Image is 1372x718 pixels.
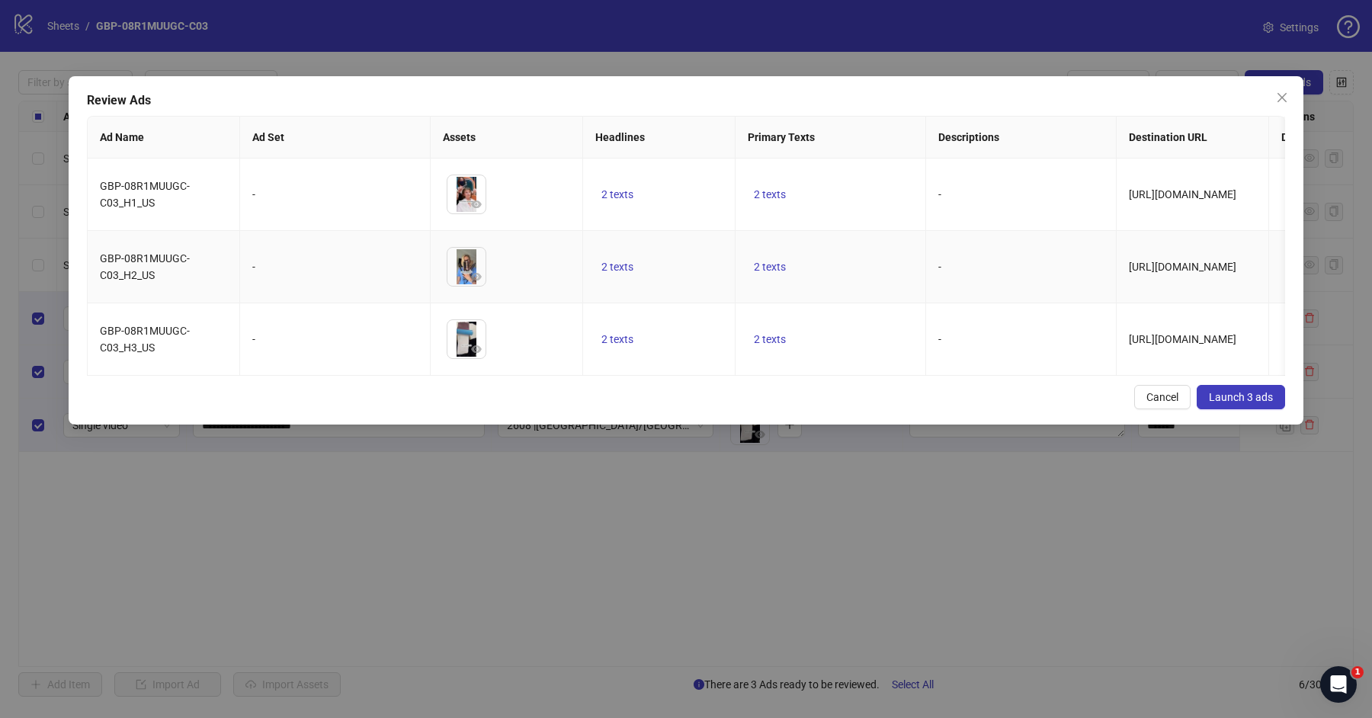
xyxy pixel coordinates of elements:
[240,117,431,159] th: Ad Set
[100,252,190,281] span: GBP-08R1MUUGC-C03_H2_US
[87,91,1285,110] div: Review Ads
[100,325,190,354] span: GBP-08R1MUUGC-C03_H3_US
[88,117,240,159] th: Ad Name
[1320,666,1357,703] iframe: Intercom live chat
[447,175,486,213] img: Asset 1
[1129,188,1236,200] span: [URL][DOMAIN_NAME]
[938,261,941,273] span: -
[1117,117,1269,159] th: Destination URL
[583,117,736,159] th: Headlines
[938,333,941,345] span: -
[1209,391,1273,403] span: Launch 3 ads
[595,258,640,276] button: 2 texts
[595,185,640,204] button: 2 texts
[471,271,482,282] span: eye
[447,320,486,358] img: Asset 1
[100,180,190,209] span: GBP-08R1MUUGC-C03_H1_US
[471,344,482,354] span: eye
[467,195,486,213] button: Preview
[754,188,786,200] span: 2 texts
[1270,85,1294,110] button: Close
[1351,666,1364,678] span: 1
[754,333,786,345] span: 2 texts
[252,258,418,275] div: -
[471,199,482,210] span: eye
[595,330,640,348] button: 2 texts
[736,117,926,159] th: Primary Texts
[748,258,792,276] button: 2 texts
[467,268,486,286] button: Preview
[1146,391,1178,403] span: Cancel
[1129,333,1236,345] span: [URL][DOMAIN_NAME]
[1129,261,1236,273] span: [URL][DOMAIN_NAME]
[252,186,418,203] div: -
[1276,91,1288,104] span: close
[447,248,486,286] img: Asset 1
[938,188,941,200] span: -
[601,333,633,345] span: 2 texts
[431,117,583,159] th: Assets
[748,185,792,204] button: 2 texts
[601,261,633,273] span: 2 texts
[252,331,418,348] div: -
[1134,385,1191,409] button: Cancel
[1197,385,1285,409] button: Launch 3 ads
[748,330,792,348] button: 2 texts
[926,117,1117,159] th: Descriptions
[467,340,486,358] button: Preview
[754,261,786,273] span: 2 texts
[601,188,633,200] span: 2 texts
